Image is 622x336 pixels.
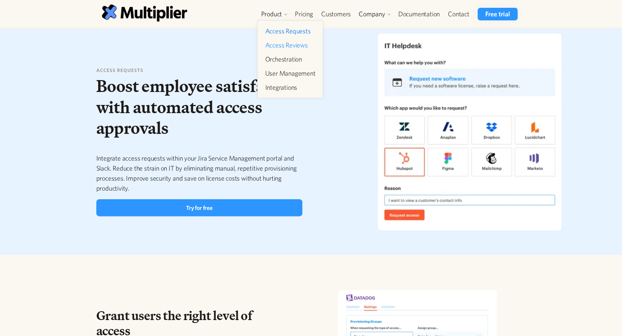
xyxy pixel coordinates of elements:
[262,24,318,38] a: Access Requests
[262,53,318,66] a: Orchestration
[262,67,318,80] a: User Management
[394,8,443,20] a: Documentation
[317,8,355,20] a: Customers
[96,76,303,138] h1: Boost employee satisfaction with automated access approvals
[355,8,394,20] div: Company
[291,8,317,20] a: Pricing
[262,81,318,94] a: Integrations
[444,8,473,20] a: Contact
[261,10,282,19] div: Product
[96,153,303,193] p: Integrate access requests within your Jira Service Management portal and Slack. Reduce the strain...
[478,8,517,20] a: Free trial
[96,67,303,74] h6: access requests
[257,20,323,98] nav: Product
[350,23,588,240] img: Desktop and Mobile illustration
[257,8,291,20] div: Product
[96,199,303,216] a: Try for free
[359,10,385,19] div: Company
[262,39,318,52] a: Access Reviews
